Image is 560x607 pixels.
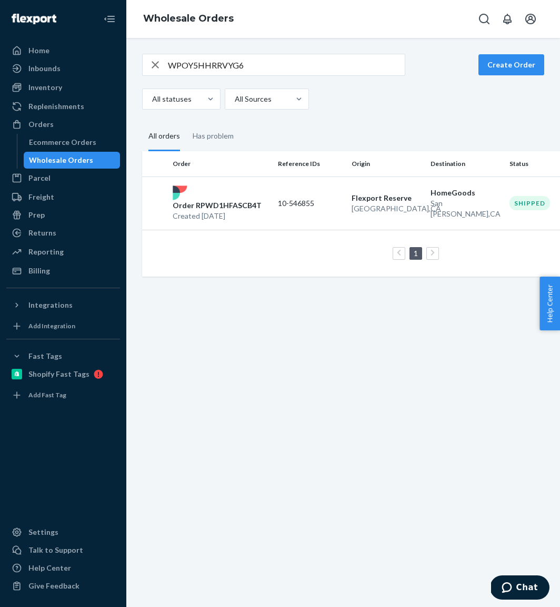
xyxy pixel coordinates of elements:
p: San [PERSON_NAME] , CA [431,198,501,219]
button: Help Center [539,277,560,330]
th: Order [168,151,274,177]
div: Freight [28,192,54,202]
a: Returns [6,224,120,241]
div: All orders [148,122,180,151]
button: Open account menu [520,8,541,30]
img: Flexport logo [12,14,56,24]
button: Integrations [6,297,120,314]
th: Origin [347,151,426,177]
a: Add Fast Tag [6,387,120,404]
input: All statuses [151,94,152,104]
a: Home [6,42,120,59]
p: HomeGoods [431,188,501,198]
div: Orders [28,119,54,130]
div: Talk to Support [28,545,83,555]
p: Flexport Reserve [352,193,422,203]
a: Wholesale Orders [24,152,121,169]
div: Billing [28,266,50,276]
iframe: Opens a widget where you can chat to one of our agents [491,575,549,602]
div: Shopify Fast Tags [28,369,89,379]
div: Wholesale Orders [29,155,93,165]
div: Returns [28,228,56,238]
button: Talk to Support [6,542,120,559]
a: Orders [6,116,120,133]
div: Settings [28,527,58,537]
th: Reference IDs [274,151,347,177]
div: Reporting [28,247,64,257]
div: Inbounds [28,63,61,74]
a: Help Center [6,560,120,576]
div: Fast Tags [28,351,62,361]
button: Create Order [478,54,544,75]
button: Fast Tags [6,348,120,365]
a: Page 1 is your current page [412,249,420,258]
div: Inventory [28,82,62,93]
button: Open notifications [497,8,518,30]
div: Integrations [28,300,73,310]
div: Has problem [193,122,234,150]
a: Replenishments [6,98,120,115]
div: Add Integration [28,321,75,330]
a: Inbounds [6,60,120,77]
button: Close Navigation [99,8,120,30]
p: Created [DATE] [173,211,262,221]
input: All Sources [234,94,235,104]
a: Freight [6,189,120,205]
p: Order RPWD1HFASCB4T [173,200,262,211]
div: Shipped [509,196,550,210]
img: flexport logo [173,185,187,200]
a: Parcel [6,170,120,187]
a: Prep [6,207,120,223]
div: Replenishments [28,101,84,112]
input: Search orders [168,54,405,75]
a: Settings [6,524,120,541]
div: Give Feedback [28,581,79,591]
div: Prep [28,210,45,220]
p: [GEOGRAPHIC_DATA] , CA [352,203,422,214]
a: Inventory [6,79,120,96]
div: Help Center [28,563,71,573]
th: Destination [426,151,505,177]
ol: breadcrumbs [135,4,242,34]
div: Add Fast Tag [28,390,66,399]
div: Parcel [28,173,51,183]
a: Shopify Fast Tags [6,366,120,383]
button: Open Search Box [474,8,495,30]
a: Add Integration [6,318,120,335]
div: Home [28,45,49,56]
a: Reporting [6,243,120,260]
p: 10-546855 [278,198,343,209]
a: Billing [6,262,120,279]
a: Wholesale Orders [143,13,234,24]
a: Ecommerce Orders [24,134,121,151]
div: Ecommerce Orders [29,137,96,148]
button: Give Feedback [6,577,120,594]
